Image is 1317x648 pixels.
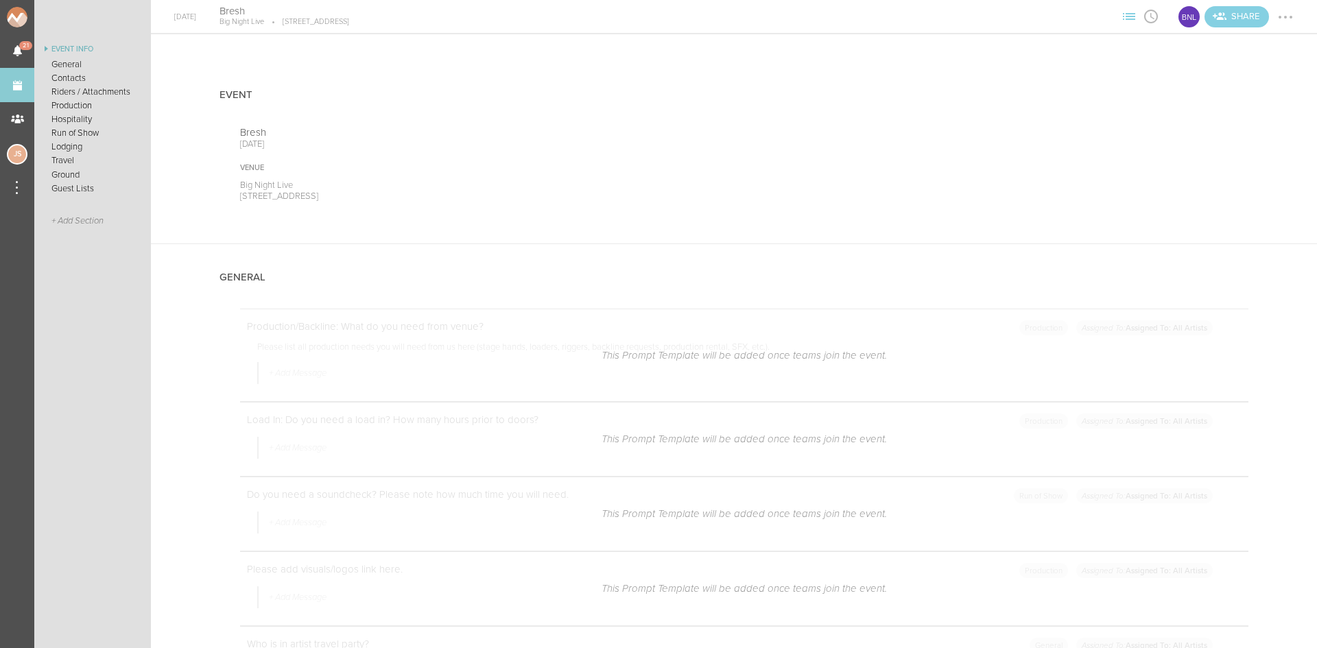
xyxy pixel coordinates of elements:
a: Production [34,99,151,112]
h4: General [219,272,265,283]
p: [STREET_ADDRESS] [264,17,349,27]
span: View Sections [1118,12,1140,20]
a: Lodging [34,140,151,154]
div: Big Night Live [1177,5,1201,29]
a: Travel [34,154,151,167]
div: Venue [240,163,714,173]
p: [DATE] [240,139,714,149]
h4: Bresh [219,5,349,18]
p: [STREET_ADDRESS] [240,191,714,202]
div: Share [1205,6,1269,27]
a: Event Info [34,41,151,58]
a: Riders / Attachments [34,85,151,99]
a: Guest Lists [34,182,151,195]
div: Jessica Smith [7,144,27,165]
a: Run of Show [34,126,151,140]
p: Big Night Live [240,180,714,191]
div: BNL [1177,5,1201,29]
a: General [34,58,151,71]
p: Big Night Live [219,17,264,27]
a: Invite teams to the Event [1205,6,1269,27]
a: Hospitality [34,112,151,126]
a: Ground [34,168,151,182]
span: + Add Section [51,216,104,226]
a: Contacts [34,71,151,85]
img: NOMAD [7,7,84,27]
span: 21 [19,41,32,50]
p: Bresh [240,126,714,139]
span: View Itinerary [1140,12,1162,20]
h4: Event [219,89,252,101]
